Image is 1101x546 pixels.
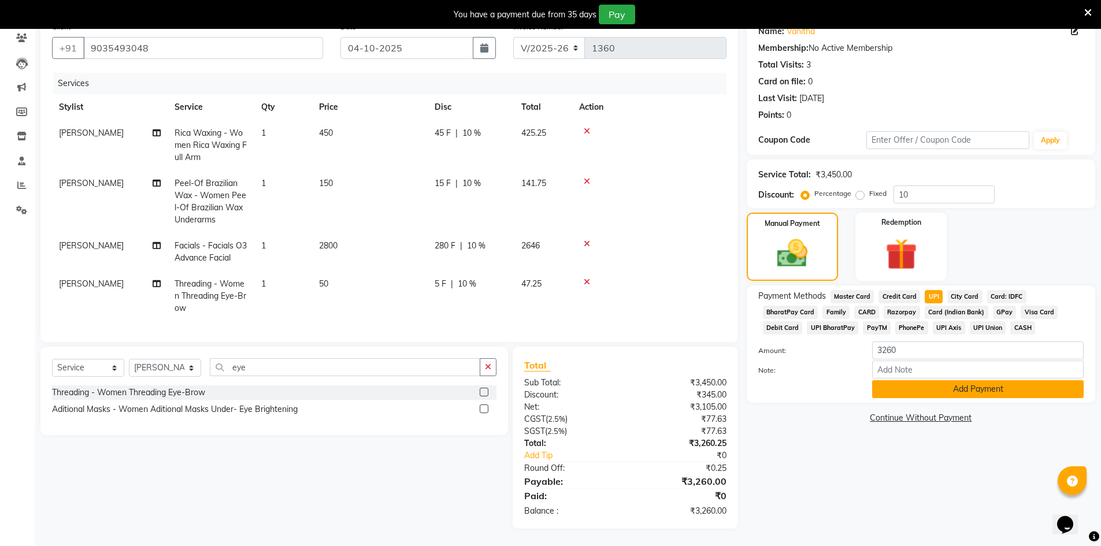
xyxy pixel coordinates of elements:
[59,240,124,251] span: [PERSON_NAME]
[815,169,852,181] div: ₹3,450.00
[547,426,565,436] span: 2.5%
[881,217,921,228] label: Redemption
[435,177,451,190] span: 15 F
[572,94,726,120] th: Action
[451,278,453,290] span: |
[765,218,820,229] label: Manual Payment
[625,474,735,488] div: ₹3,260.00
[462,177,481,190] span: 10 %
[831,290,874,303] span: Master Card
[758,169,811,181] div: Service Total:
[210,358,480,376] input: Search or Scan
[625,389,735,401] div: ₹345.00
[521,278,542,289] span: 47.25
[625,462,735,474] div: ₹0.25
[467,240,485,252] span: 10 %
[516,413,625,425] div: ( )
[758,42,1084,54] div: No Active Membership
[524,426,545,436] span: SGST
[516,437,625,450] div: Total:
[462,127,481,139] span: 10 %
[516,474,625,488] div: Payable:
[599,5,635,24] button: Pay
[763,306,818,319] span: BharatPay Card
[175,128,247,162] span: Rica Waxing - Women Rica Waxing Full Arm
[625,505,735,517] div: ₹3,260.00
[514,94,572,120] th: Total
[854,306,879,319] span: CARD
[878,290,920,303] span: Credit Card
[435,127,451,139] span: 45 F
[749,412,1093,424] a: Continue Without Payment
[758,134,867,146] div: Coupon Code
[261,128,266,138] span: 1
[52,403,298,415] div: Aditional Masks - Women Aditional Masks Under- Eye Brightening
[758,92,797,105] div: Last Visit:
[516,377,625,389] div: Sub Total:
[787,109,791,121] div: 0
[814,188,851,199] label: Percentage
[455,177,458,190] span: |
[625,413,735,425] div: ₹77.63
[524,359,551,372] span: Total
[758,76,806,88] div: Card on file:
[895,321,928,335] span: PhonePe
[787,25,815,38] a: Vanitha
[435,240,455,252] span: 280 F
[750,365,864,376] label: Note:
[993,306,1017,319] span: GPay
[806,59,811,71] div: 3
[175,240,247,263] span: Facials - Facials O3 Advance Facial
[59,128,124,138] span: [PERSON_NAME]
[59,278,124,289] span: [PERSON_NAME]
[1034,132,1067,149] button: Apply
[521,240,540,251] span: 2646
[175,278,246,313] span: Threading - Women Threading Eye-Brow
[758,290,826,302] span: Payment Methods
[261,178,266,188] span: 1
[768,236,817,271] img: _cash.svg
[822,306,850,319] span: Family
[521,178,546,188] span: 141.75
[548,414,565,424] span: 2.5%
[625,437,735,450] div: ₹3,260.25
[869,188,887,199] label: Fixed
[884,306,920,319] span: Razorpay
[261,278,266,289] span: 1
[435,278,446,290] span: 5 F
[53,73,735,94] div: Services
[799,92,824,105] div: [DATE]
[516,425,625,437] div: ( )
[516,450,643,462] a: Add Tip
[312,94,428,120] th: Price
[872,380,1084,398] button: Add Payment
[925,290,943,303] span: UPI
[1052,500,1089,534] iframe: chat widget
[319,240,338,251] span: 2800
[763,321,803,335] span: Debit Card
[52,37,84,59] button: +91
[758,25,784,38] div: Name:
[947,290,983,303] span: City Card
[625,377,735,389] div: ₹3,450.00
[168,94,254,120] th: Service
[807,321,858,335] span: UPI BharatPay
[254,94,312,120] th: Qty
[460,240,462,252] span: |
[863,321,891,335] span: PayTM
[516,489,625,503] div: Paid:
[933,321,965,335] span: UPI Axis
[516,505,625,517] div: Balance :
[758,189,794,201] div: Discount:
[876,235,927,274] img: _gift.svg
[1010,321,1035,335] span: CASH
[872,361,1084,378] input: Add Note
[644,450,735,462] div: ₹0
[454,9,596,21] div: You have a payment due from 35 days
[319,128,333,138] span: 450
[516,401,625,413] div: Net:
[516,462,625,474] div: Round Off:
[970,321,1006,335] span: UPI Union
[458,278,476,290] span: 10 %
[83,37,323,59] input: Search by Name/Mobile/Email/Code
